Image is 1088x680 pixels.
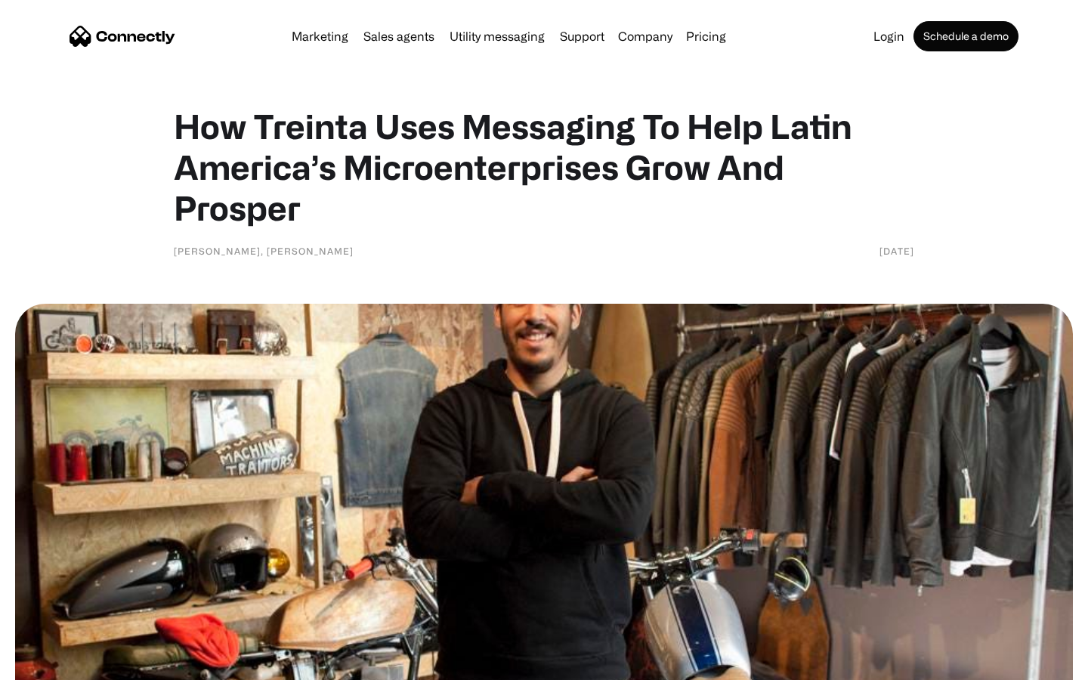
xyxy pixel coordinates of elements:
ul: Language list [30,654,91,675]
div: [PERSON_NAME], [PERSON_NAME] [174,243,354,258]
a: Pricing [680,30,732,42]
a: home [70,25,175,48]
a: Utility messaging [444,30,551,42]
a: Login [867,30,910,42]
h1: How Treinta Uses Messaging To Help Latin America’s Microenterprises Grow And Prosper [174,106,914,228]
a: Sales agents [357,30,440,42]
a: Schedule a demo [913,21,1018,51]
div: Company [618,26,672,47]
a: Support [554,30,610,42]
div: [DATE] [879,243,914,258]
aside: Language selected: English [15,654,91,675]
a: Marketing [286,30,354,42]
div: Company [614,26,677,47]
